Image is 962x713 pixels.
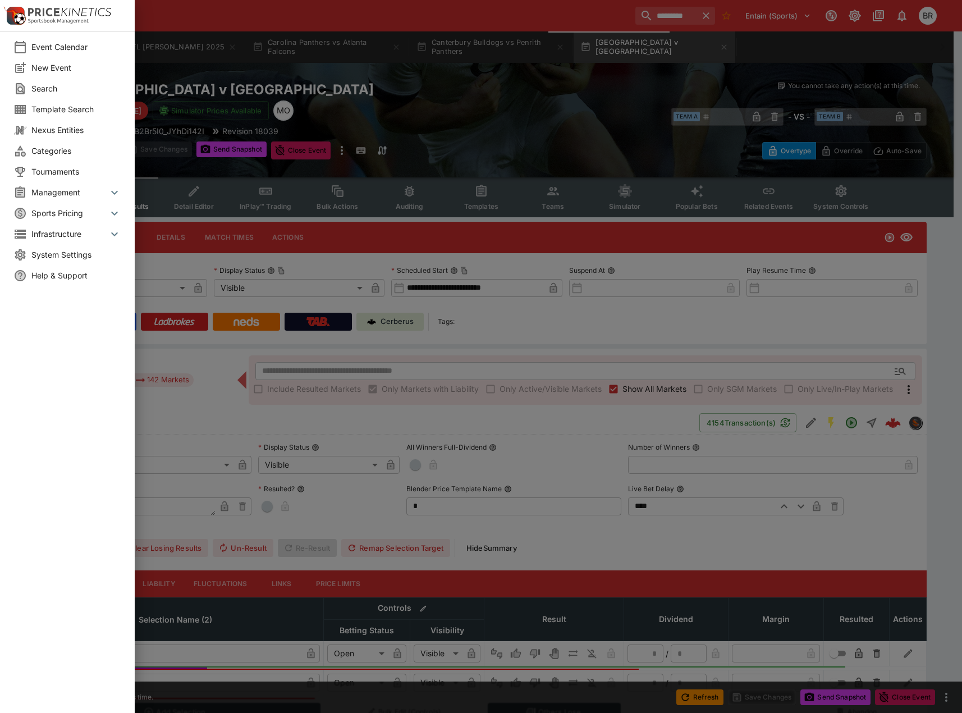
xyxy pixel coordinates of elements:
[31,41,121,53] span: Event Calendar
[31,83,121,94] span: Search
[31,249,121,260] span: System Settings
[31,103,121,115] span: Template Search
[31,228,108,240] span: Infrastructure
[31,207,108,219] span: Sports Pricing
[31,124,121,136] span: Nexus Entities
[31,145,121,157] span: Categories
[31,186,108,198] span: Management
[28,19,89,24] img: Sportsbook Management
[3,4,26,27] img: PriceKinetics Logo
[31,166,121,177] span: Tournaments
[31,62,121,74] span: New Event
[31,269,121,281] span: Help & Support
[28,8,111,16] img: PriceKinetics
